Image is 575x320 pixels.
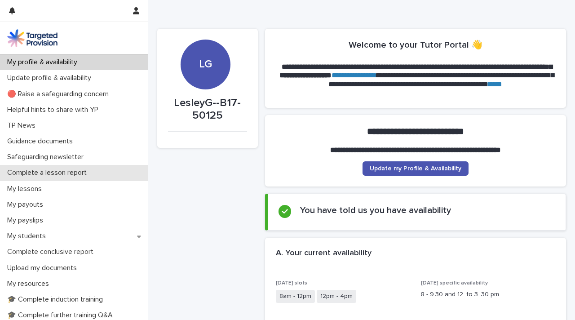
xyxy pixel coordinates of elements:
img: M5nRWzHhSzIhMunXDL62 [7,29,57,47]
span: Update my Profile & Availability [370,165,461,172]
p: Guidance documents [4,137,80,146]
p: My resources [4,280,56,288]
p: Update profile & availability [4,74,98,82]
span: [DATE] specific availability [421,280,488,286]
span: 8am - 12pm [276,290,315,303]
p: Safeguarding newsletter [4,153,91,161]
p: Complete a lesson report [4,169,94,177]
a: Update my Profile & Availability [363,161,469,176]
p: 🔴 Raise a safeguarding concern [4,90,116,98]
h2: A. Your current availability [276,249,372,258]
p: My payouts [4,200,50,209]
p: TP News [4,121,43,130]
span: [DATE] slots [276,280,307,286]
p: My profile & availability [4,58,84,67]
p: 🎓 Complete further training Q&A [4,311,120,320]
p: My payslips [4,216,50,225]
p: Complete conclusive report [4,248,101,256]
h2: Welcome to your Tutor Portal 👋 [349,40,482,50]
p: Upload my documents [4,264,84,272]
p: 8 - 9.30 and 12 to 3. 30 pm [421,290,555,299]
div: LG [181,8,230,71]
span: 12pm - 4pm [317,290,356,303]
p: Helpful hints to share with YP [4,106,106,114]
p: My students [4,232,53,240]
p: 🎓 Complete induction training [4,295,110,304]
p: LesleyG--B17-50125 [168,97,247,123]
h2: You have told us you have availability [300,205,451,216]
p: My lessons [4,185,49,193]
